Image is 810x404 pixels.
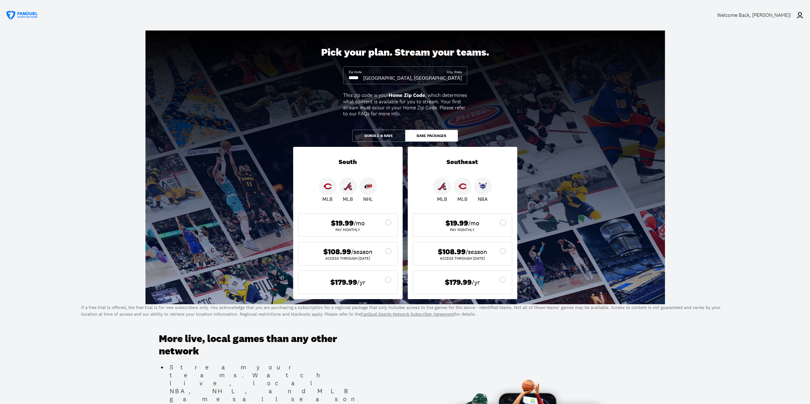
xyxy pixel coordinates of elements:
img: Braves [344,182,352,190]
p: NBA [478,195,488,203]
span: /yr [472,278,480,287]
p: MLB [457,195,468,203]
div: South [293,147,403,177]
span: /season [351,247,372,256]
div: Pick your plan. Stream your teams. [321,46,489,58]
img: Hurricanes [364,182,372,190]
div: This zip code is your , which determines what content is available for you to stream. Your first ... [343,92,467,117]
img: Braves [438,182,446,190]
p: MLB [322,195,333,203]
p: If a free trial is offered, the free trial is for new subscribers only. You acknowledge that you ... [81,304,729,318]
button: Base Packages [405,130,458,142]
li: Stream your teams. Watch live, local NBA, NHL, and MLB games all season [167,363,366,403]
div: ACCESS THROUGH [DATE] [304,257,392,260]
button: Bundle & Save [352,130,405,142]
a: FanDuel Sports Network Subscriber Agreement [361,311,454,317]
img: Reds [458,182,467,190]
div: Zip Code [349,70,362,74]
span: $179.99 [445,278,472,287]
span: /season [466,247,487,256]
span: /yr [357,278,365,287]
span: $108.99 [438,247,466,257]
div: Pay Monthly [418,228,507,232]
div: Pay Monthly [304,228,392,232]
div: Welcome Back , [PERSON_NAME]! [717,12,791,18]
div: City, State [447,70,462,74]
p: MLB [437,195,447,203]
p: MLB [343,195,353,203]
div: ACCESS THROUGH [DATE] [418,257,507,260]
span: /mo [468,219,479,228]
img: Reds [323,182,332,190]
a: Welcome Back, [PERSON_NAME]! [717,6,804,24]
span: /mo [354,219,365,228]
div: [GEOGRAPHIC_DATA], [GEOGRAPHIC_DATA] [363,74,462,81]
span: $19.99 [446,219,468,228]
b: Home Zip Code [389,92,425,99]
span: $179.99 [330,278,357,287]
img: Hornets [479,182,487,190]
p: NHL [363,195,373,203]
span: $108.99 [323,247,351,257]
span: $19.99 [331,219,354,228]
div: Southeast [408,147,517,177]
h3: More live, local games than any other network [159,333,366,357]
